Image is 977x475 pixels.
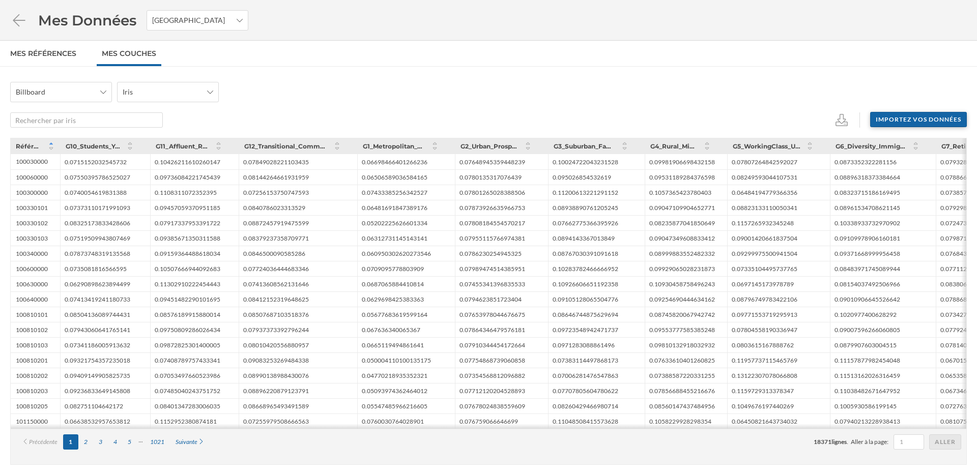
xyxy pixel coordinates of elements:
div: 100300000 [16,189,48,196]
div: 101150000 [16,418,48,425]
div: 100060000 [16,173,48,181]
div: 100640000 [16,295,48,303]
span: G10_Students_Youth [66,142,121,150]
span: G11_Affluent_Rural [156,142,210,150]
span: Mes Données [38,11,136,30]
span: lignes [831,438,847,446]
div: 100810203 [16,387,48,395]
input: 1 [897,437,921,447]
span: . [847,438,848,446]
div: 100810205 [16,402,48,410]
span: G1_Metropolitan_Elites [363,142,426,150]
div: 100630000 [16,280,48,288]
span: Assistance [20,7,70,16]
div: 100030000 [16,158,48,165]
div: 100810103 [16,341,48,349]
span: Aller à la page: [851,437,888,447]
span: [GEOGRAPHIC_DATA] [152,15,225,25]
div: 100810102 [16,326,48,334]
div: 100810202 [16,372,48,379]
span: G12_Transitional_Communities [244,142,328,150]
span: G6_Diversity_Immigration [836,142,907,150]
span: G2_Urban_Prosperity [461,142,519,150]
span: Billboard [16,87,45,97]
div: 100330101 [16,204,48,212]
span: 18371 [814,438,831,446]
div: 100810101 [16,311,48,318]
div: 100340000 [16,250,48,257]
span: G3_Suburban_Families [554,142,616,150]
a: Mes Couches [97,41,161,66]
div: 100330102 [16,219,48,227]
div: 100810201 [16,357,48,364]
div: 100330103 [16,234,48,242]
span: G4_Rural_Middle [650,142,698,150]
span: Iris [123,87,133,97]
span: G5_WorkingClass_Urban [733,142,801,150]
div: 100600000 [16,265,48,273]
a: Mes références [5,41,81,66]
span: Référence [16,142,42,150]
